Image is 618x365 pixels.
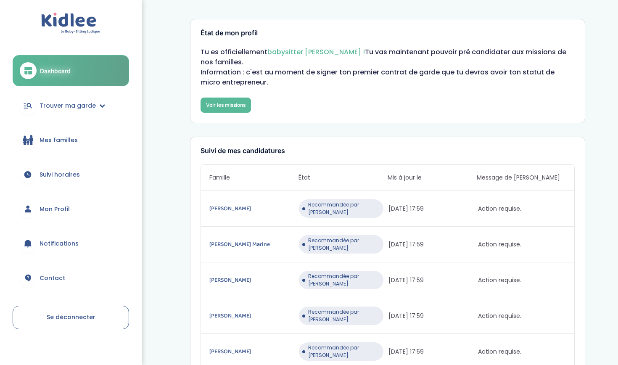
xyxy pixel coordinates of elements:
a: [PERSON_NAME] [209,347,297,356]
span: Action requise. [478,312,566,320]
span: Action requise. [478,347,566,356]
span: babysitter [PERSON_NAME] ! [267,47,365,57]
a: Contact [13,263,129,293]
p: Information : c'est au moment de signer ton premier contrat de garde que tu devras avoir ton stat... [201,67,575,87]
a: Trouver ma garde [13,90,129,121]
h3: Suivi de mes candidatures [201,147,575,155]
a: [PERSON_NAME] [209,204,297,213]
span: [DATE] 17:59 [388,204,476,213]
a: [PERSON_NAME] [209,311,297,320]
span: Recommandée par [PERSON_NAME] [308,308,380,323]
span: Recommandée par [PERSON_NAME] [308,201,380,216]
span: [DATE] 17:59 [388,312,476,320]
h3: État de mon profil [201,29,575,37]
a: [PERSON_NAME] Marine [209,240,297,249]
a: Suivi horaires [13,159,129,190]
span: Contact [40,274,65,283]
p: Tu es officiellement Tu vas maintenant pouvoir pré candidater aux missions de nos familles. [201,47,575,67]
span: Dashboard [40,66,71,75]
span: Message de [PERSON_NAME] [477,173,566,182]
span: Action requise. [478,240,566,249]
span: Recommandée par [PERSON_NAME] [308,272,380,288]
span: Suivi horaires [40,170,80,179]
a: Voir les missions [201,98,251,113]
img: logo.svg [41,13,100,34]
span: Se déconnecter [47,313,95,321]
span: Mes familles [40,136,78,145]
a: Mon Profil [13,194,129,224]
span: Action requise. [478,276,566,285]
span: [DATE] 17:59 [388,276,476,285]
span: [DATE] 17:59 [388,347,476,356]
span: Recommandée par [PERSON_NAME] [308,237,380,252]
a: Se déconnecter [13,306,129,329]
a: Mes familles [13,125,129,155]
span: Recommandée par [PERSON_NAME] [308,344,380,359]
span: Mon Profil [40,205,70,214]
span: Notifications [40,239,79,248]
span: [DATE] 17:59 [388,240,476,249]
span: Famille [209,173,298,182]
a: Dashboard [13,55,129,86]
span: Action requise. [478,204,566,213]
span: Mis à jour le [388,173,477,182]
span: Trouver ma garde [40,101,96,110]
a: [PERSON_NAME] [209,275,297,285]
span: État [298,173,388,182]
a: Notifications [13,228,129,259]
